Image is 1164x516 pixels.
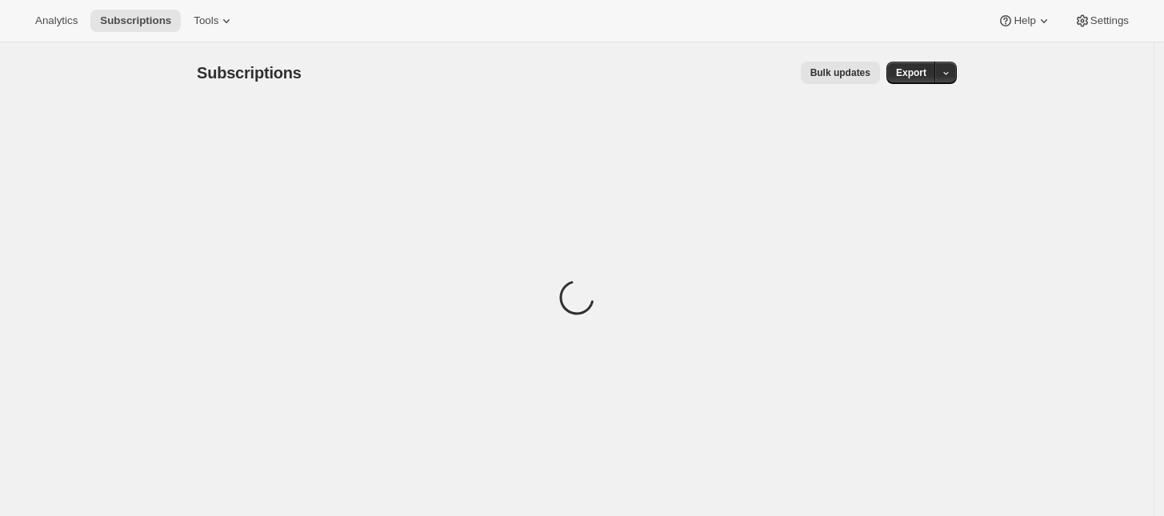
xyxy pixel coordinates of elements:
span: Analytics [35,14,78,27]
span: Subscriptions [100,14,171,27]
button: Help [988,10,1061,32]
button: Analytics [26,10,87,32]
span: Export [896,66,926,79]
span: Settings [1090,14,1129,27]
span: Subscriptions [197,64,302,82]
span: Tools [194,14,218,27]
span: Bulk updates [810,66,870,79]
span: Help [1014,14,1035,27]
button: Subscriptions [90,10,181,32]
button: Settings [1065,10,1138,32]
button: Bulk updates [801,62,880,84]
button: Tools [184,10,244,32]
button: Export [886,62,936,84]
